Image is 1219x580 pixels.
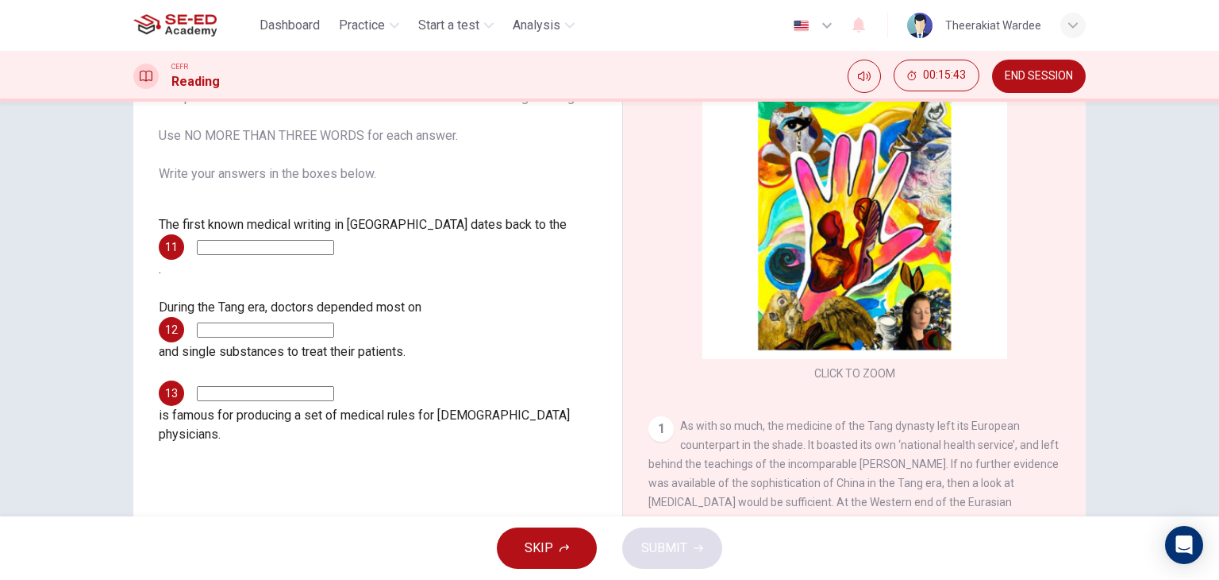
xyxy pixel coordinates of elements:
[133,10,217,41] img: SE-ED Academy logo
[992,60,1086,93] button: END SESSION
[159,217,567,232] span: The first known medical writing in [GEOGRAPHIC_DATA] dates back to the
[165,324,178,335] span: 12
[513,16,560,35] span: Analysis
[1005,70,1073,83] span: END SESSION
[506,11,581,40] button: Analysis
[907,13,933,38] img: Profile picture
[848,60,881,93] div: Mute
[791,20,811,32] img: en
[894,60,979,93] div: Hide
[159,300,421,315] span: During the Tang era, doctors depended most on
[253,11,326,40] button: Dashboard
[171,72,220,91] h1: Reading
[339,16,385,35] span: Practice
[525,537,553,559] span: SKIP
[1165,526,1203,564] div: Open Intercom Messenger
[923,69,966,82] span: 00:15:43
[133,10,253,41] a: SE-ED Academy logo
[159,88,597,184] span: Complete the sentences below with words taken from the Reading Passage. Use NO MORE THAN THREE WO...
[648,416,674,442] div: 1
[945,16,1041,35] div: Theerakiat Wardee
[159,344,406,359] span: and single substances to treat their patients.
[165,388,178,399] span: 13
[159,408,570,442] span: is famous for producing a set of medical rules for [DEMOGRAPHIC_DATA] physicians.
[497,528,597,569] button: SKIP
[333,11,406,40] button: Practice
[418,16,479,35] span: Start a test
[165,242,178,253] span: 11
[260,16,320,35] span: Dashboard
[159,261,161,276] span: .
[412,11,500,40] button: Start a test
[894,60,979,91] button: 00:15:43
[171,61,188,72] span: CEFR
